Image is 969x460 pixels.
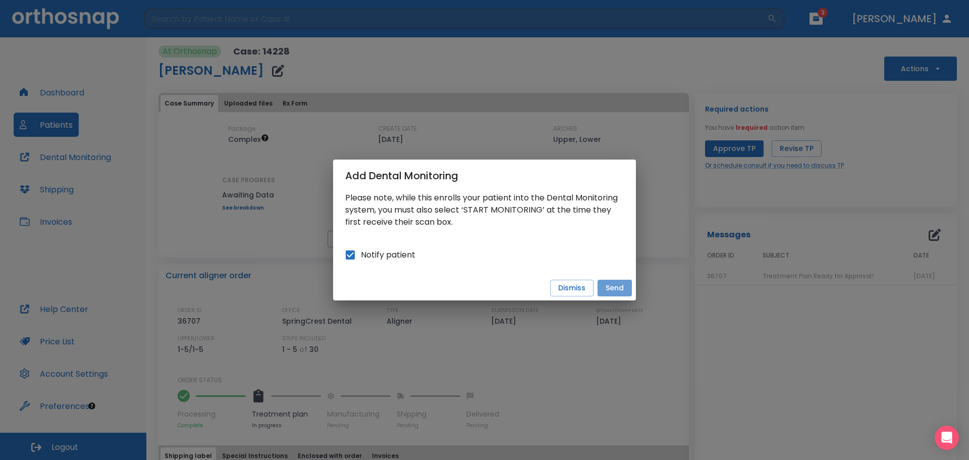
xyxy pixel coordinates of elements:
[345,192,624,228] p: Please note, while this enrolls your patient into the Dental Monitoring system, you must also sel...
[550,280,594,296] button: Dismiss
[361,249,415,261] span: Notify patient
[333,160,636,192] h2: Add Dental Monitoring
[598,280,632,296] button: Send
[935,426,959,450] div: Open Intercom Messenger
